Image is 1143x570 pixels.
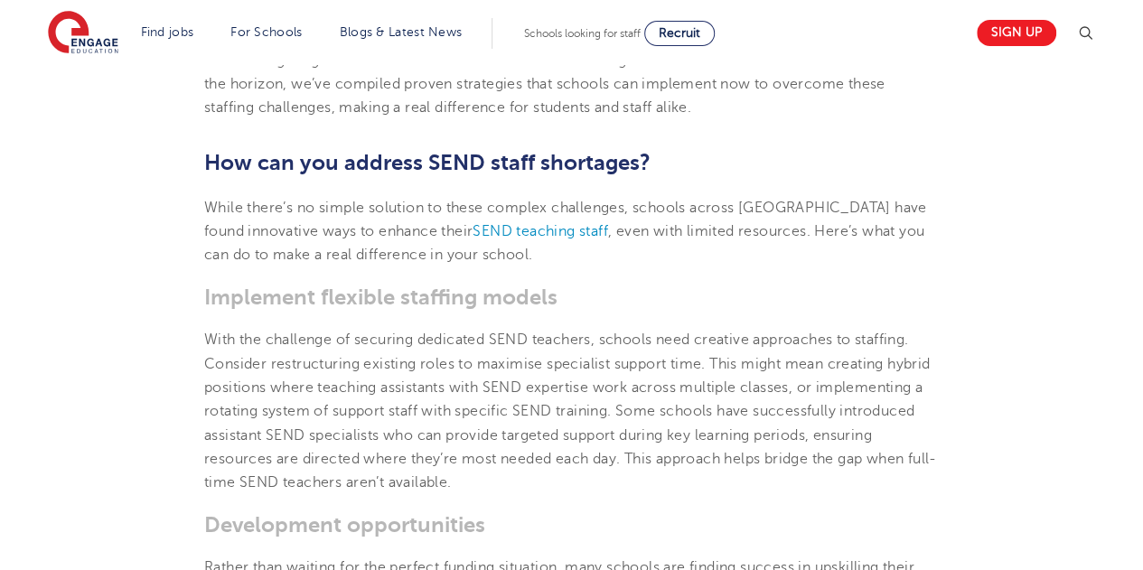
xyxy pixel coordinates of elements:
a: SEND teaching staff [473,223,608,239]
span: This challenge has been recognised at the governmental level, with Chancellor [PERSON_NAME] annou... [204,28,867,68]
a: £2.3 billion increase [370,52,508,69]
span: While there’s no simple solution to these complex challenges, schools across [GEOGRAPHIC_DATA] ha... [204,200,927,239]
a: Find jobs [141,25,194,39]
span: With the challenge of securing dedicated SEND teachers, schools need creative approaches to staff... [204,332,937,491]
span: in school funding for 2025-26. With these new resources on the horizon, we’ve compiled proven str... [204,52,922,117]
span: Schools looking for staff [524,27,641,40]
b: How can you address SEND staff shortages? [204,150,651,175]
span: Recruit [659,26,700,40]
a: Recruit [644,21,715,46]
img: Engage Education [48,11,118,56]
a: For Schools [230,25,302,39]
a: Sign up [977,20,1056,46]
a: Blogs & Latest News [340,25,463,39]
b: Development opportunities [204,512,485,537]
b: Implement flexible staffing models [204,285,557,310]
